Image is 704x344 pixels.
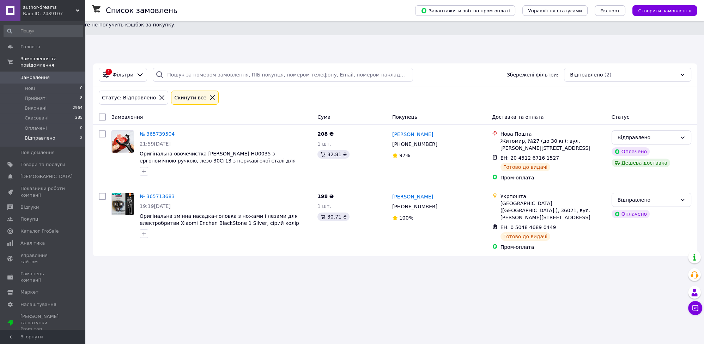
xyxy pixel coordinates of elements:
span: Замовлення [111,114,143,120]
button: Чат з покупцем [688,301,702,315]
a: Створити замовлення [625,7,697,13]
div: Відправлено [618,134,677,141]
button: Завантажити звіт по пром-оплаті [415,5,515,16]
img: Фото товару [112,131,134,153]
span: Відгуки [20,204,39,210]
span: Скасовані [25,115,49,121]
div: Укрпошта [500,193,606,200]
a: Оригінальна змінна насадка-головка з ножами і лезами для електробритви Xiaomi Enchen BlackStone 1... [140,213,299,233]
span: 8 [80,95,83,102]
div: Оплачено [612,210,650,218]
span: Експорт [600,8,620,13]
span: Налаштування [20,301,56,308]
span: 100% [399,215,413,221]
span: 21:59[DATE] [140,141,171,147]
div: Нова Пошта [500,130,606,137]
span: Замовлення та повідомлення [20,56,85,68]
span: Нові [25,85,35,92]
span: 198 ₴ [317,193,334,199]
a: Фото товару [111,193,134,215]
span: Повідомлення [20,149,55,156]
span: Збережені фільтри: [507,71,558,78]
span: Гаманець компанії [20,271,65,283]
span: 2 [80,135,83,141]
span: 0 [80,125,83,131]
div: Відправлено [618,196,677,204]
div: Дешева доставка [612,159,670,167]
span: 1 шт. [317,141,331,147]
div: Оплачено [612,147,650,156]
span: ЕН: 0 5048 4689 0449 [500,225,556,230]
span: Виконані [25,105,47,111]
span: [PERSON_NAME] та рахунки [20,313,65,333]
span: Доставка та оплата [492,114,544,120]
span: ЕН: 20 4512 6716 1527 [500,155,559,161]
div: Статус: Відправлено [101,94,157,102]
span: 285 [75,115,83,121]
span: Прийняті [25,95,47,102]
span: author-dreams [23,4,76,11]
span: Покупці [20,216,40,222]
span: Каталог ProSale [20,228,59,234]
span: Cума [317,114,330,120]
span: Оплачені [25,125,47,131]
div: Cкинути все [173,94,208,102]
input: Пошук [4,25,83,37]
button: Експорт [595,5,626,16]
div: Пром-оплата [500,244,606,251]
div: Prom топ [20,326,65,332]
a: [PERSON_NAME] [392,193,433,200]
input: Пошук за номером замовлення, ПІБ покупця, номером телефону, Email, номером накладної [153,68,413,82]
div: [PHONE_NUMBER] [391,139,439,149]
span: Відправлено [25,135,55,141]
span: Створити замовлення [638,8,691,13]
span: 2964 [73,105,83,111]
div: Житомир, №27 (до 30 кг): вул. [PERSON_NAME][STREET_ADDRESS] [500,137,606,152]
div: [PHONE_NUMBER] [391,202,439,211]
span: Показники роботи компанії [20,185,65,198]
h1: Список замовлень [106,6,177,15]
span: Покупець [392,114,417,120]
span: Статус [612,114,630,120]
img: Фото товару [112,193,134,215]
span: [DEMOGRAPHIC_DATA] [20,173,73,180]
div: Готово до видачі [500,163,551,171]
div: Ваш ID: 2489107 [23,11,85,17]
a: № 365713683 [140,193,175,199]
span: Товари та послуги [20,161,65,168]
div: [GEOGRAPHIC_DATA] ([GEOGRAPHIC_DATA].), 36021, вул. [PERSON_NAME][STREET_ADDRESS] [500,200,606,221]
span: Відправлено [570,71,603,78]
div: Готово до видачі [500,232,551,241]
span: Фільтри [113,71,133,78]
span: 0 [80,85,83,92]
span: Управління статусами [528,8,582,13]
span: Аналітика [20,240,45,246]
span: 1 шт. [317,203,331,209]
div: 30.71 ₴ [317,213,350,221]
a: № 365739504 [140,131,175,137]
span: Маркет [20,289,38,295]
button: Управління статусами [522,5,588,16]
a: [PERSON_NAME] [392,131,433,138]
span: 97% [399,153,410,158]
span: Замовлення [20,74,50,81]
span: Завантажити звіт по пром-оплаті [421,7,510,14]
div: Пром-оплата [500,174,606,181]
span: (2) [604,72,611,78]
span: 208 ₴ [317,131,334,137]
span: Управління сайтом [20,252,65,265]
button: Створити замовлення [632,5,697,16]
span: Головна [20,44,40,50]
a: Оригінальна овочечистка [PERSON_NAME] HU0035 з ергономічною ручкою, лезо 30Cr13 з нержавіючої ста... [140,151,296,171]
div: 32.81 ₴ [317,150,350,159]
span: 19:19[DATE] [140,203,171,209]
